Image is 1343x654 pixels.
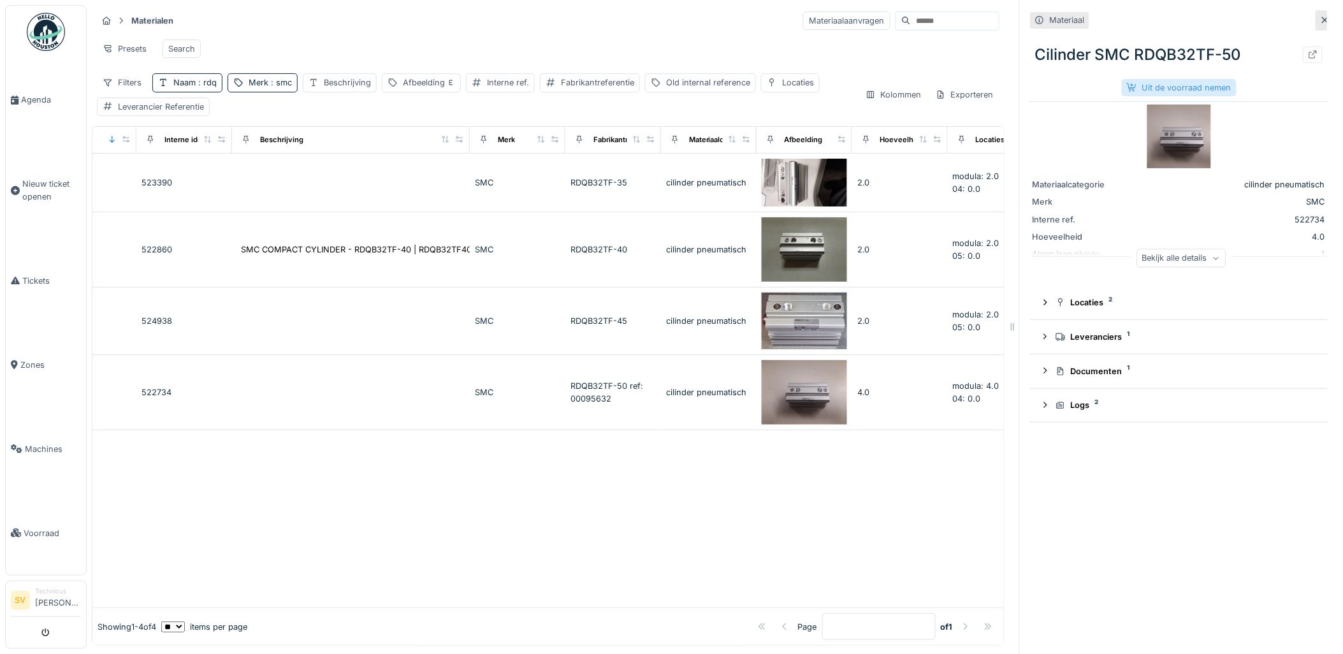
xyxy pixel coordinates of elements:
[570,177,656,189] div: RDQB32TF-35
[475,386,560,398] div: SMC
[953,323,981,332] span: 05: 0.0
[857,386,943,398] div: 4.0
[118,101,204,113] div: Leverancier Referentie
[20,359,81,371] span: Zones
[475,315,560,327] div: SMC
[930,85,999,104] div: Exporteren
[403,76,455,89] div: Afbeelding
[173,76,217,89] div: Naam
[762,293,847,349] img: Cilinder SMC RDQB32TF-45
[168,43,195,55] div: Search
[98,621,156,633] div: Showing 1 - 4 of 4
[1035,394,1323,418] summary: Logs2
[1035,291,1323,314] summary: Locaties2
[953,171,999,181] span: modula: 2.0
[35,586,81,614] li: [PERSON_NAME]
[27,13,65,51] img: Badge_color-CXgf-gQk.svg
[593,134,660,145] div: Fabrikantreferentie
[142,177,227,189] div: 523390
[25,443,81,455] span: Machines
[1056,296,1312,309] div: Locaties
[324,76,371,89] div: Beschrijving
[762,360,847,425] img: Cilinder SMC RDQB32TF-50
[1133,178,1325,191] div: cilinder pneumatisch
[260,134,303,145] div: Beschrijving
[953,394,981,403] span: 04: 0.0
[666,76,750,89] div: Old internal reference
[6,323,86,407] a: Zones
[857,177,943,189] div: 2.0
[1056,331,1312,343] div: Leveranciers
[1033,231,1128,243] div: Hoeveelheid
[976,134,1005,145] div: Locaties
[860,85,927,104] div: Kolommen
[1033,178,1128,191] div: Materiaalcategorie
[953,184,981,194] span: 04: 0.0
[1035,325,1323,349] summary: Leveranciers1
[6,407,86,491] a: Machines
[126,15,178,27] strong: Materialen
[798,621,817,633] div: Page
[953,310,999,319] span: modula: 2.0
[762,159,847,207] img: Cilinder SMC RDQB32TF-35
[142,243,227,256] div: 522860
[803,11,890,30] div: Materiaalaanvragen
[666,315,751,327] div: cilinder pneumatisch
[142,386,227,398] div: 522734
[941,621,953,633] strong: of 1
[6,238,86,323] a: Tickets
[164,134,233,145] div: Interne identificator
[142,315,227,327] div: 524938
[249,76,292,89] div: Merk
[6,58,86,142] a: Agenda
[21,94,81,106] span: Agenda
[22,178,81,202] span: Nieuw ticket openen
[570,243,656,256] div: RDQB32TF-40
[1035,360,1323,383] summary: Documenten1
[570,315,656,327] div: RDQB32TF-45
[880,134,925,145] div: Hoeveelheid
[666,177,751,189] div: cilinder pneumatisch
[1030,38,1328,71] div: Cilinder SMC RDQB32TF-50
[6,491,86,575] a: Voorraad
[762,217,847,282] img: Cilinder SMC RDQB32TF-40
[689,134,753,145] div: Materiaalcategorie
[35,586,81,596] div: Technicus
[666,386,751,398] div: cilinder pneumatisch
[1033,196,1128,208] div: Merk
[1056,399,1312,411] div: Logs
[953,251,981,261] span: 05: 0.0
[161,621,247,633] div: items per page
[666,243,751,256] div: cilinder pneumatisch
[1050,14,1085,26] div: Materiaal
[1056,365,1312,377] div: Documenten
[1147,105,1211,168] img: Cilinder SMC RDQB32TF-50
[22,275,81,287] span: Tickets
[498,134,515,145] div: Merk
[1133,196,1325,208] div: SMC
[782,76,814,89] div: Locaties
[1137,249,1226,267] div: Bekijk alle details
[11,591,30,610] li: SV
[97,73,147,92] div: Filters
[11,586,81,617] a: SV Technicus[PERSON_NAME]
[1133,214,1325,226] div: 522734
[1033,214,1128,226] div: Interne ref.
[857,243,943,256] div: 2.0
[785,134,823,145] div: Afbeelding
[570,380,656,404] div: RDQB32TF-50 ref: 00095632
[953,381,999,391] span: modula: 4.0
[1133,231,1325,243] div: 4.0
[475,177,560,189] div: SMC
[487,76,529,89] div: Interne ref.
[268,78,292,87] span: : smc
[241,243,479,256] div: SMC COMPACT CYLINDER - RDQB32TF-40 | RDQB32TF40...
[953,238,999,248] span: modula: 2.0
[6,142,86,238] a: Nieuw ticket openen
[857,315,943,327] div: 2.0
[97,40,152,58] div: Presets
[196,78,217,87] span: : rdq
[1122,79,1237,96] div: Uit de voorraad nemen
[24,527,81,539] span: Voorraad
[561,76,634,89] div: Fabrikantreferentie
